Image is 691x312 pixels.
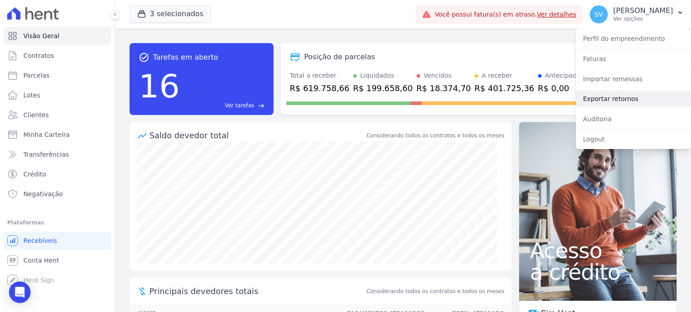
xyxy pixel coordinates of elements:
a: Lotes [4,86,111,104]
p: Ver opções [613,15,673,22]
div: R$ 199.658,60 [353,82,413,94]
div: 16 [139,63,180,110]
a: Parcelas [4,66,111,84]
a: Transferências [4,145,111,163]
a: Ver tarefas east [184,101,265,110]
div: Posição de parcelas [304,52,375,62]
span: Visão Geral [23,31,59,40]
div: Vencidos [424,71,452,80]
span: task_alt [139,52,149,63]
div: R$ 401.725,36 [475,82,534,94]
div: R$ 18.374,70 [417,82,471,94]
span: Principais devedores totais [149,285,365,297]
span: Negativação [23,189,63,198]
span: Você possui fatura(s) em atraso. [435,10,576,19]
span: Parcelas [23,71,49,80]
span: Contratos [23,51,54,60]
span: Ver tarefas [225,101,254,110]
div: Antecipado [545,71,581,80]
a: Minha Carteira [4,126,111,144]
span: Transferências [23,150,69,159]
a: Negativação [4,185,111,203]
span: east [258,102,265,109]
div: Total a receber [290,71,350,80]
span: Considerando todos os contratos e todos os meses [367,287,504,295]
span: Tarefas em aberto [153,52,218,63]
span: Minha Carteira [23,130,70,139]
a: Crédito [4,165,111,183]
div: Considerando todos os contratos e todos os meses [367,132,504,140]
a: Logout [576,131,691,147]
a: Perfil do empreendimento [576,31,691,47]
span: Acesso [530,240,666,261]
a: Conta Hent [4,251,111,269]
span: Lotes [23,91,40,100]
div: Liquidados [360,71,395,80]
span: Clientes [23,110,49,119]
div: Plataformas [7,217,108,228]
span: Conta Hent [23,256,59,265]
button: SV [PERSON_NAME] Ver opções [583,2,691,27]
a: Auditoria [576,111,691,127]
button: 3 selecionados [130,5,211,22]
span: a crédito [530,261,666,283]
a: Exportar retornos [576,91,691,107]
a: Contratos [4,47,111,65]
div: R$ 0,00 [538,82,581,94]
div: R$ 619.758,66 [290,82,350,94]
p: [PERSON_NAME] [613,6,673,15]
div: A receber [482,71,512,80]
a: Visão Geral [4,27,111,45]
a: Clientes [4,106,111,124]
span: SV [595,11,603,18]
span: Crédito [23,170,46,179]
div: Saldo devedor total [149,129,365,141]
div: Open Intercom Messenger [9,281,31,303]
a: Importar remessas [576,71,691,87]
span: Recebíveis [23,236,57,245]
a: Recebíveis [4,232,111,250]
a: Ver detalhes [537,11,577,18]
a: Faturas [576,51,691,67]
